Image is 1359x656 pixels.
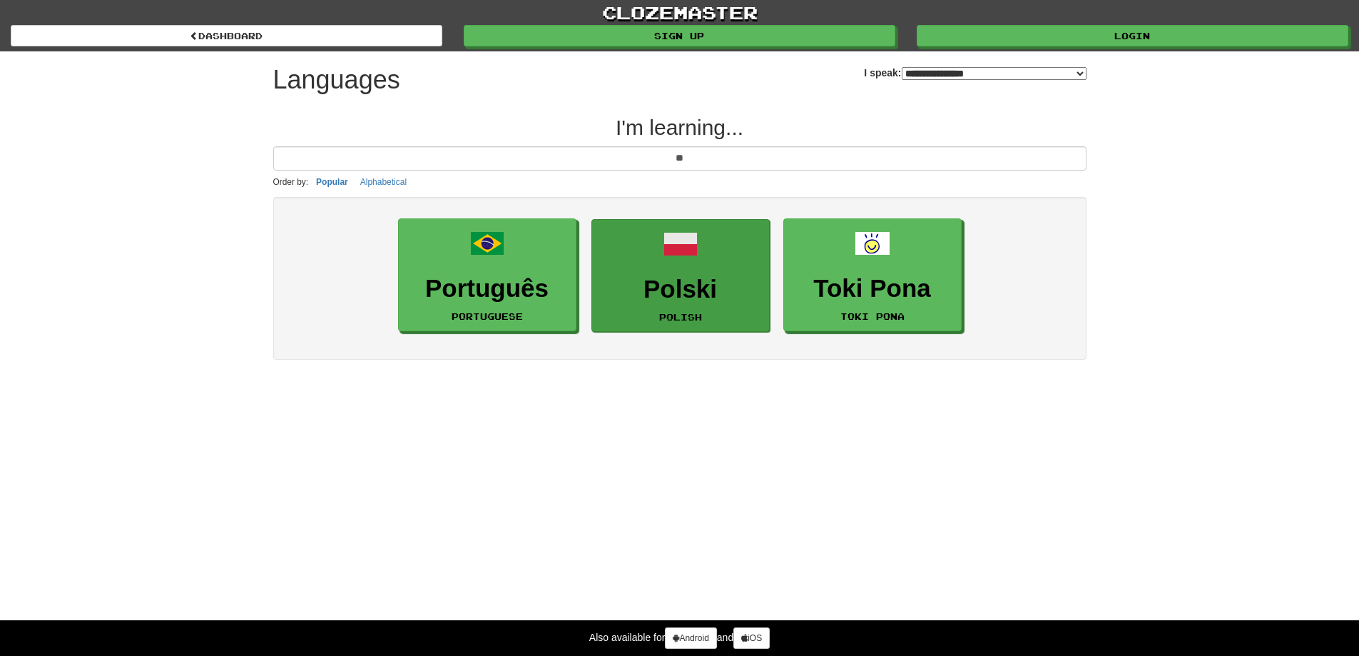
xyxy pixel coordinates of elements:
[464,25,895,46] a: Sign up
[917,25,1348,46] a: Login
[783,218,962,332] a: Toki PonaToki Pona
[356,174,411,190] button: Alphabetical
[665,627,716,649] a: Android
[659,312,702,322] small: Polish
[312,174,352,190] button: Popular
[273,66,400,94] h1: Languages
[791,275,954,303] h3: Toki Pona
[398,218,576,332] a: PortuguêsPortuguese
[591,219,770,333] a: PolskiPolish
[11,25,442,46] a: dashboard
[273,177,309,187] small: Order by:
[840,311,905,321] small: Toki Pona
[452,311,523,321] small: Portuguese
[864,66,1086,80] label: I speak:
[599,276,762,303] h3: Polski
[406,275,569,303] h3: Português
[733,627,770,649] a: iOS
[273,116,1086,139] h2: I'm learning...
[902,67,1086,80] select: I speak:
